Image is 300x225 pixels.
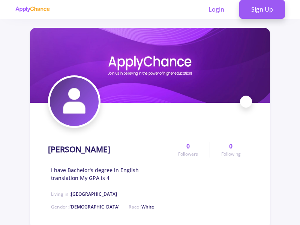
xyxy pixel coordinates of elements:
img: applychance logo text only [15,6,50,12]
span: [DEMOGRAPHIC_DATA] [69,204,120,210]
span: 0 [229,142,232,151]
span: I have Bachelor's degree in English translation My GPA is 4 [51,166,167,182]
span: Following [221,151,241,157]
img: Ehsan Masoudicover image [30,28,270,103]
a: 0Followers [167,142,209,157]
img: Ehsan Masoudiavatar [50,77,99,126]
span: 0 [186,142,190,151]
span: Gender : [51,204,120,210]
h1: [PERSON_NAME] [48,145,110,154]
span: Living in : [51,191,117,197]
span: Race : [129,204,154,210]
span: White [141,204,154,210]
span: [GEOGRAPHIC_DATA] [71,191,117,197]
a: 0Following [210,142,252,157]
span: Followers [178,151,198,157]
